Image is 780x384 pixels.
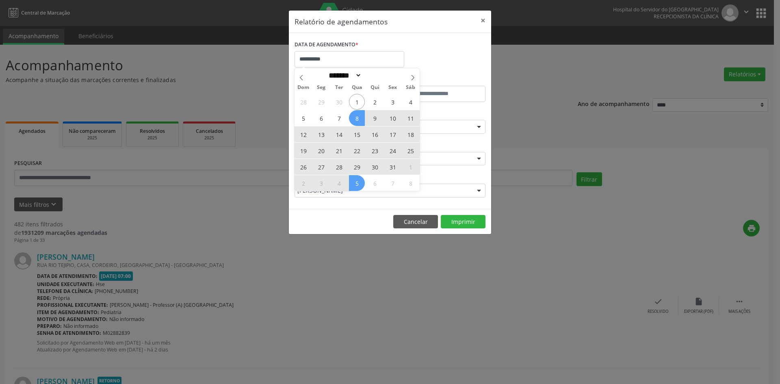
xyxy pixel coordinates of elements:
[295,126,311,142] span: Outubro 12, 2025
[295,175,311,191] span: Novembro 2, 2025
[331,159,347,175] span: Outubro 28, 2025
[295,39,358,51] label: DATA DE AGENDAMENTO
[349,110,365,126] span: Outubro 8, 2025
[393,215,438,229] button: Cancelar
[313,143,329,158] span: Outubro 20, 2025
[313,126,329,142] span: Outubro 13, 2025
[313,110,329,126] span: Outubro 6, 2025
[385,175,401,191] span: Novembro 7, 2025
[349,94,365,110] span: Outubro 1, 2025
[295,143,311,158] span: Outubro 19, 2025
[385,94,401,110] span: Outubro 3, 2025
[385,143,401,158] span: Outubro 24, 2025
[295,159,311,175] span: Outubro 26, 2025
[385,110,401,126] span: Outubro 10, 2025
[331,110,347,126] span: Outubro 7, 2025
[295,16,388,27] h5: Relatório de agendamentos
[403,126,418,142] span: Outubro 18, 2025
[392,73,485,86] label: ATÉ
[441,215,485,229] button: Imprimir
[295,110,311,126] span: Outubro 5, 2025
[367,175,383,191] span: Novembro 6, 2025
[367,143,383,158] span: Outubro 23, 2025
[349,175,365,191] span: Novembro 5, 2025
[330,85,348,90] span: Ter
[403,94,418,110] span: Outubro 4, 2025
[385,126,401,142] span: Outubro 17, 2025
[312,85,330,90] span: Seg
[385,159,401,175] span: Outubro 31, 2025
[313,175,329,191] span: Novembro 3, 2025
[313,94,329,110] span: Setembro 29, 2025
[331,126,347,142] span: Outubro 14, 2025
[349,143,365,158] span: Outubro 22, 2025
[295,94,311,110] span: Setembro 28, 2025
[331,94,347,110] span: Setembro 30, 2025
[367,159,383,175] span: Outubro 30, 2025
[475,11,491,30] button: Close
[402,85,420,90] span: Sáb
[384,85,402,90] span: Sex
[349,159,365,175] span: Outubro 29, 2025
[313,159,329,175] span: Outubro 27, 2025
[326,71,362,80] select: Month
[348,85,366,90] span: Qua
[367,126,383,142] span: Outubro 16, 2025
[366,85,384,90] span: Qui
[331,175,347,191] span: Novembro 4, 2025
[403,110,418,126] span: Outubro 11, 2025
[362,71,388,80] input: Year
[331,143,347,158] span: Outubro 21, 2025
[367,94,383,110] span: Outubro 2, 2025
[403,143,418,158] span: Outubro 25, 2025
[367,110,383,126] span: Outubro 9, 2025
[349,126,365,142] span: Outubro 15, 2025
[403,175,418,191] span: Novembro 8, 2025
[403,159,418,175] span: Novembro 1, 2025
[295,85,312,90] span: Dom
